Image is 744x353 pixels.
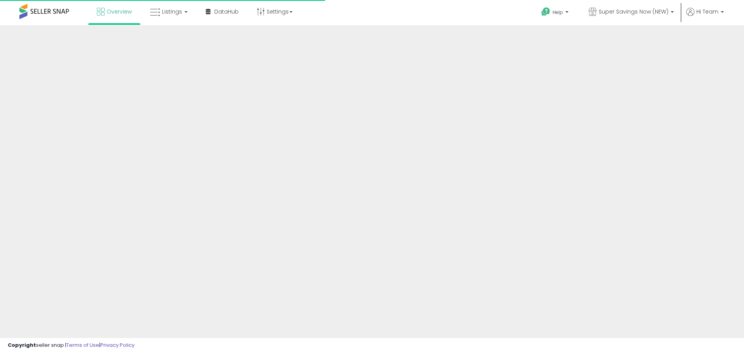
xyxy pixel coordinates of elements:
[553,9,563,15] span: Help
[107,8,132,15] span: Overview
[686,8,724,25] a: Hi Team
[8,342,134,349] div: seller snap | |
[162,8,182,15] span: Listings
[66,341,99,349] a: Terms of Use
[100,341,134,349] a: Privacy Policy
[535,1,576,25] a: Help
[696,8,718,15] span: Hi Team
[599,8,668,15] span: Super Savings Now (NEW)
[214,8,239,15] span: DataHub
[8,341,36,349] strong: Copyright
[541,7,551,17] i: Get Help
